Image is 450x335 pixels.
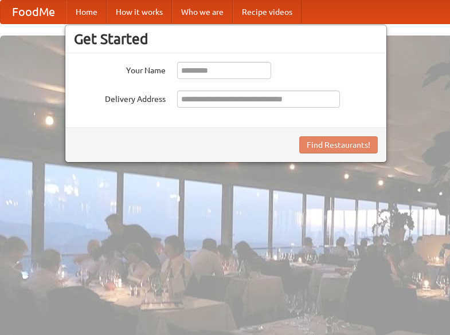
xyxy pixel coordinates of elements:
[107,1,172,23] a: How it works
[74,90,166,105] label: Delivery Address
[74,62,166,76] label: Your Name
[74,30,378,48] h3: Get Started
[233,1,302,23] a: Recipe videos
[66,1,107,23] a: Home
[299,136,378,153] button: Find Restaurants!
[1,1,66,23] a: FoodMe
[172,1,233,23] a: Who we are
